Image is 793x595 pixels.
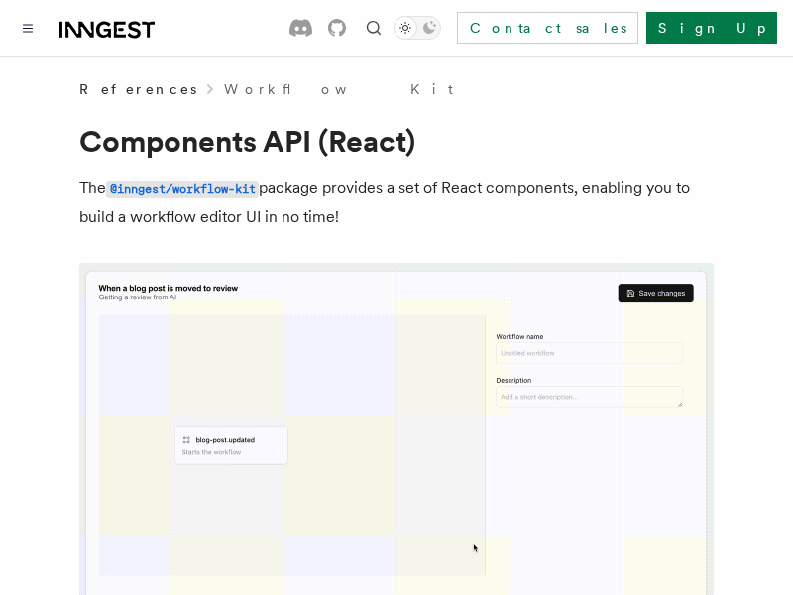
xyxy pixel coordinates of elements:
a: Workflow Kit [224,79,453,99]
span: References [79,79,196,99]
p: The package provides a set of React components, enabling you to build a workflow editor UI in no ... [79,175,714,231]
a: @inngest/workflow-kit [106,178,259,197]
button: Toggle dark mode [394,16,441,40]
button: Find something... [362,16,386,40]
a: Contact sales [457,12,638,44]
code: @inngest/workflow-kit [106,181,259,198]
button: Toggle navigation [16,16,40,40]
h1: Components API (React) [79,123,714,159]
a: Sign Up [646,12,777,44]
